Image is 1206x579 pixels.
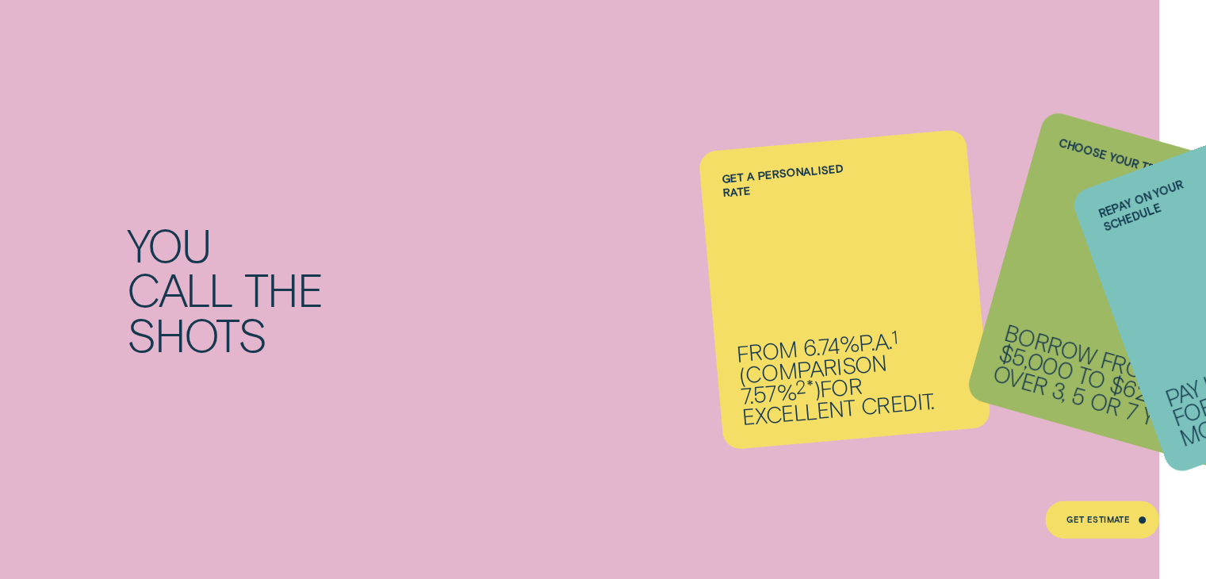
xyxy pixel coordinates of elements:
a: Get Estimate [1045,500,1159,539]
label: Choose your terms [1057,135,1181,183]
div: You call the shots [127,222,595,358]
h2: You call the shots [120,222,603,358]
